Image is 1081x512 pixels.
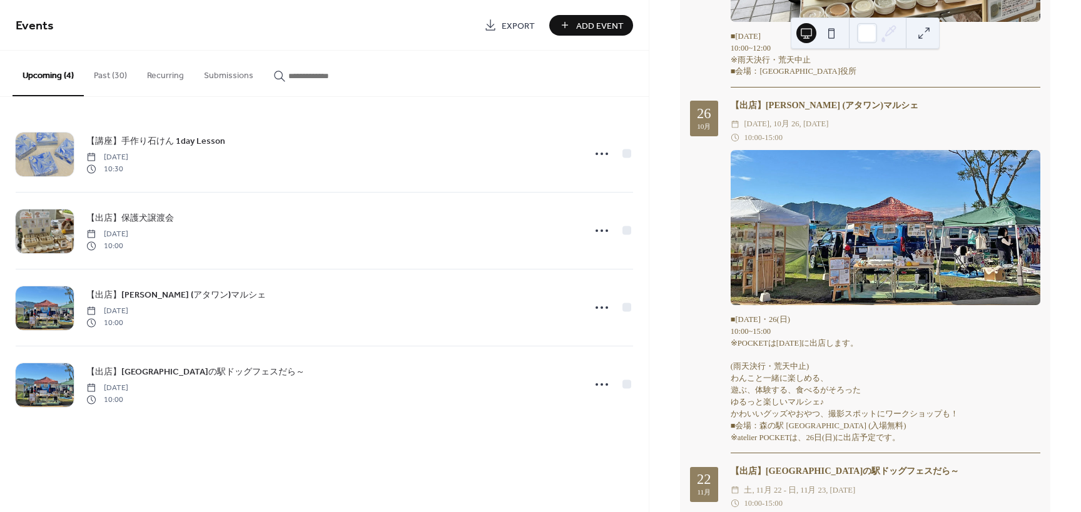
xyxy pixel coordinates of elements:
span: 【出店】保護犬譲渡会 [86,212,174,225]
div: ​ [731,131,739,144]
a: 【講座】手作り石けん 1day Lesson [86,134,225,148]
span: 10:00 [744,497,762,510]
span: 【出店】[PERSON_NAME] (アタワン)マルシェ [86,289,266,302]
span: 10:00 [86,394,128,405]
div: ​ [731,484,739,497]
span: 土, 11月 22 - 日, 11月 23, [DATE] [744,484,855,497]
div: ​ [731,497,739,510]
div: ​■[DATE] 10:00~12:00 ※雨天決行・荒天中止 ■会場：[GEOGRAPHIC_DATA]役所 [731,31,1040,78]
button: Submissions [194,51,263,95]
span: Events [16,14,54,38]
span: Add Event [576,19,624,33]
span: 10:00 [86,317,128,328]
span: [DATE] [86,229,128,240]
span: [DATE] [86,306,128,317]
span: 15:00 [764,131,783,144]
span: 10:30 [86,163,128,174]
span: 10:00 [744,131,762,144]
button: Past (30) [84,51,137,95]
a: 【出店】[GEOGRAPHIC_DATA]の駅ドッグフェスだら～ [86,364,305,379]
div: 【出店】[GEOGRAPHIC_DATA]の駅ドッグフェスだら～ [731,464,1040,478]
span: - [762,497,764,510]
span: 【出店】[GEOGRAPHIC_DATA]の駅ドッグフェスだら～ [86,366,305,379]
button: Add Event [549,15,633,36]
button: Upcoming (4) [13,51,84,96]
a: 【出店】保護犬譲渡会 [86,211,174,225]
div: ​■[DATE]・26(日) 10:00~15:00 ※POCKETは[DATE]に出店します。 (雨天決行・荒天中止) わんこと一緒に楽しめる、 遊ぶ、体験する、食べるがそろった ゆるっと楽し... [731,314,1040,444]
div: 10月 [697,123,711,130]
a: 【出店】[PERSON_NAME] (アタワン)マルシェ [86,288,266,302]
button: Recurring [137,51,194,95]
span: [DATE] [86,152,128,163]
a: Export [475,15,544,36]
span: 10:00 [86,240,128,251]
span: [DATE] [86,383,128,394]
div: 【出店】[PERSON_NAME] (アタワン)マルシェ [731,99,1040,113]
div: ​ [731,118,739,131]
span: 15:00 [764,497,783,510]
div: 26 [697,107,711,121]
div: 22 [697,473,711,487]
span: Export [502,19,535,33]
span: - [762,131,764,144]
span: 【講座】手作り石けん 1day Lesson [86,135,225,148]
span: [DATE], 10月 26, [DATE] [744,118,828,131]
div: 11月 [697,489,711,496]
